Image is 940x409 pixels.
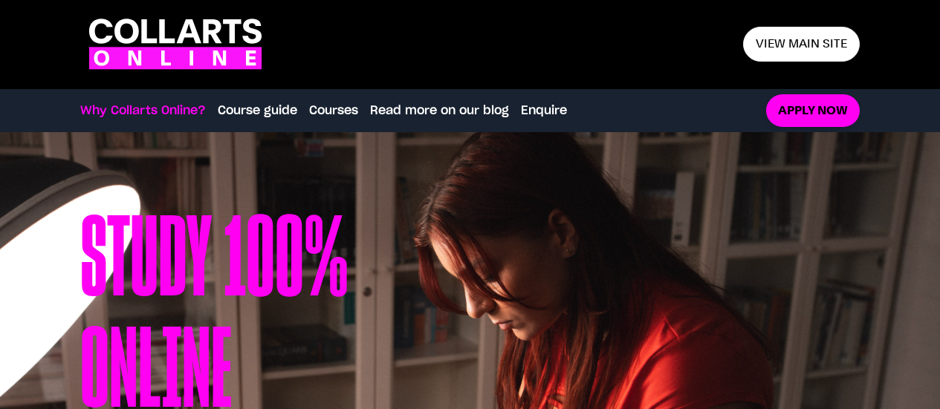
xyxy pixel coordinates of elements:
a: Enquire [521,102,567,120]
a: Courses [309,102,358,120]
a: Why Collarts Online? [80,102,206,120]
a: View main site [743,27,860,62]
a: Read more on our blog [370,102,509,120]
a: Apply now [766,94,860,128]
a: Course guide [218,102,297,120]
